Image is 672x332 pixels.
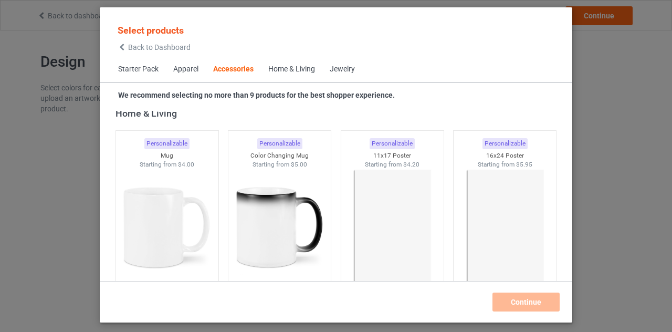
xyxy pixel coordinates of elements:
[330,64,355,75] div: Jewelry
[341,151,444,160] div: 11x17 Poster
[116,151,218,160] div: Mug
[173,64,198,75] div: Apparel
[291,161,307,168] span: $5.00
[213,64,254,75] div: Accessories
[454,151,556,160] div: 16x24 Poster
[516,161,532,168] span: $5.95
[482,138,528,149] div: Personalizable
[454,160,556,169] div: Starting from
[370,138,415,149] div: Personalizable
[144,138,190,149] div: Personalizable
[128,43,191,51] span: Back to Dashboard
[345,169,439,286] img: regular.jpg
[233,169,327,286] img: regular.jpg
[115,107,561,119] div: Home & Living
[120,169,214,286] img: regular.jpg
[116,160,218,169] div: Starting from
[118,25,184,36] span: Select products
[403,161,419,168] span: $4.20
[228,151,331,160] div: Color Changing Mug
[458,169,552,286] img: regular.jpg
[178,161,194,168] span: $4.00
[228,160,331,169] div: Starting from
[257,138,302,149] div: Personalizable
[111,57,166,82] span: Starter Pack
[341,160,444,169] div: Starting from
[118,91,395,99] strong: We recommend selecting no more than 9 products for the best shopper experience.
[268,64,315,75] div: Home & Living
